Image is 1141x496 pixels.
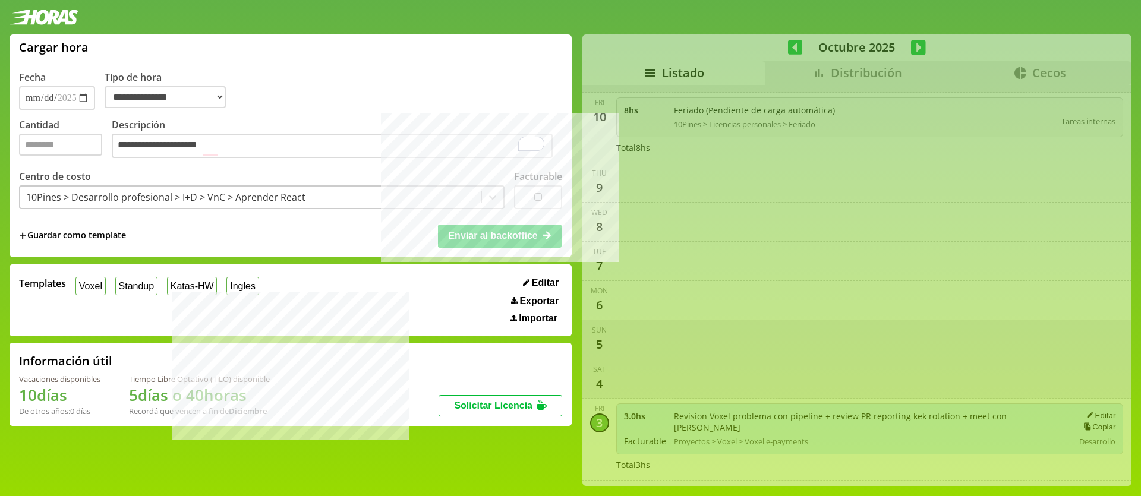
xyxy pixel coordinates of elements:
button: Enviar al backoffice [438,225,562,247]
div: De otros años: 0 días [19,406,100,416]
span: Exportar [519,296,559,307]
button: Solicitar Licencia [439,395,562,416]
textarea: To enrich screen reader interactions, please activate Accessibility in Grammarly extension settings [112,134,553,159]
div: Recordá que vencen a fin de [129,406,270,416]
h2: Información útil [19,353,112,369]
span: Enviar al backoffice [448,230,537,241]
button: Ingles [226,277,259,295]
button: Editar [519,277,562,289]
h1: 10 días [19,384,100,406]
span: Solicitar Licencia [454,400,532,410]
button: Exportar [508,295,562,307]
div: Vacaciones disponibles [19,374,100,384]
span: Templates [19,277,66,290]
button: Standup [115,277,157,295]
img: logotipo [10,10,78,25]
span: Importar [519,313,557,324]
div: 10Pines > Desarrollo profesional > I+D > VnC > Aprender React [26,191,305,204]
label: Centro de costo [19,170,91,183]
label: Tipo de hora [105,71,235,110]
button: Voxel [75,277,106,295]
span: +Guardar como template [19,229,126,242]
label: Fecha [19,71,46,84]
input: Cantidad [19,134,102,156]
button: Katas-HW [167,277,218,295]
span: Editar [532,277,559,288]
label: Facturable [514,170,562,183]
select: Tipo de hora [105,86,226,108]
h1: 5 días o 40 horas [129,384,270,406]
label: Descripción [112,118,562,162]
b: Diciembre [229,406,267,416]
span: + [19,229,26,242]
label: Cantidad [19,118,112,162]
h1: Cargar hora [19,39,89,55]
div: Tiempo Libre Optativo (TiLO) disponible [129,374,270,384]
